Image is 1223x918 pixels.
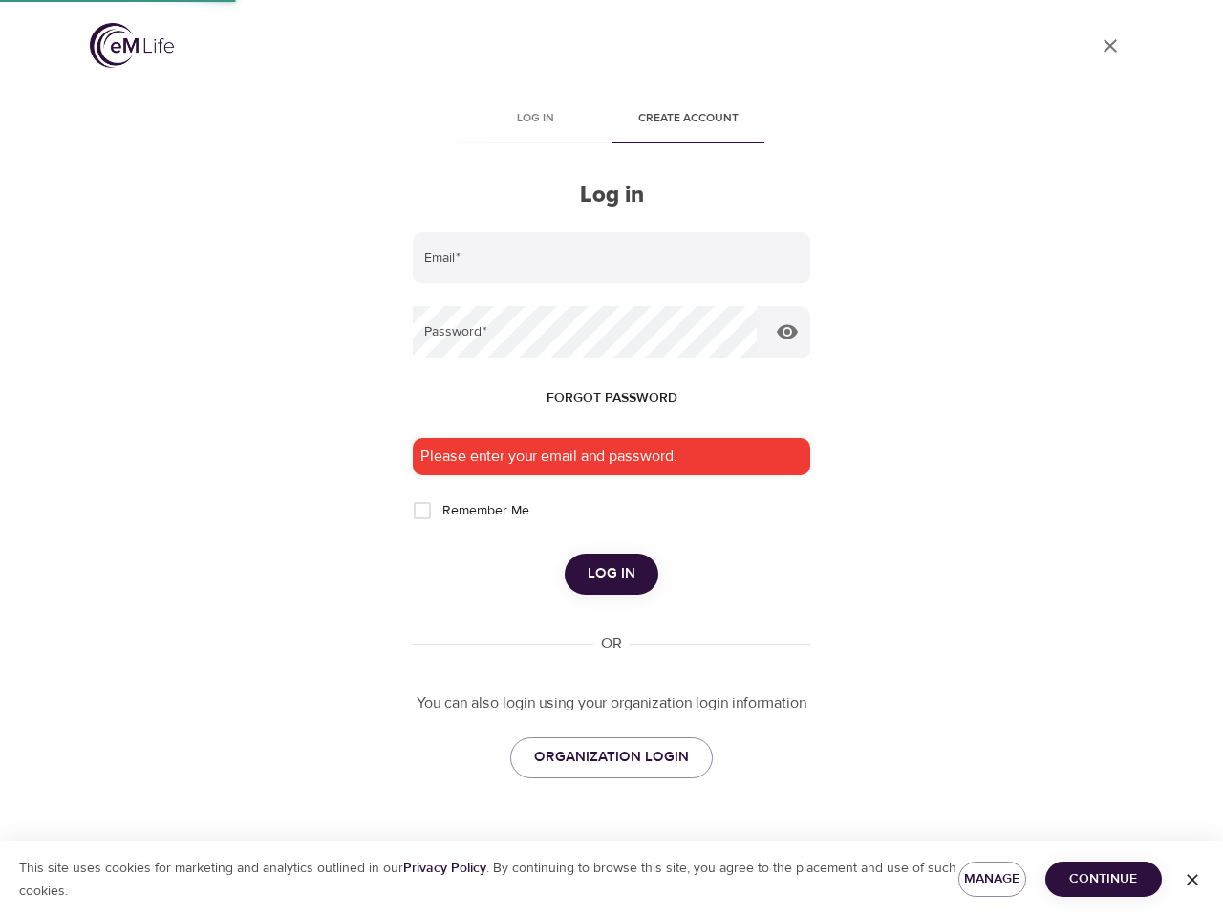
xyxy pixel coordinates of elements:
[539,381,685,416] button: Forgot password
[1061,867,1147,891] span: Continue
[413,692,810,714] p: You can also login using your organization login information
[1045,862,1162,897] button: Continue
[534,745,689,770] span: ORGANIZATION LOGIN
[442,501,529,521] span: Remember Me
[958,862,1026,897] button: Manage
[403,860,486,877] a: Privacy Policy
[588,561,635,586] span: Log in
[413,98,810,143] div: disabled tabs example
[623,109,753,129] span: Create account
[510,737,713,777] a: ORGANIZATION LOGIN
[547,386,677,410] span: Forgot password
[565,554,658,594] button: Log in
[593,633,630,655] div: OR
[974,867,1011,891] span: Manage
[90,23,174,68] img: logo
[1087,23,1133,69] a: close
[470,109,600,129] span: Log in
[413,438,810,475] div: Please enter your email and password.
[413,182,810,209] h2: Log in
